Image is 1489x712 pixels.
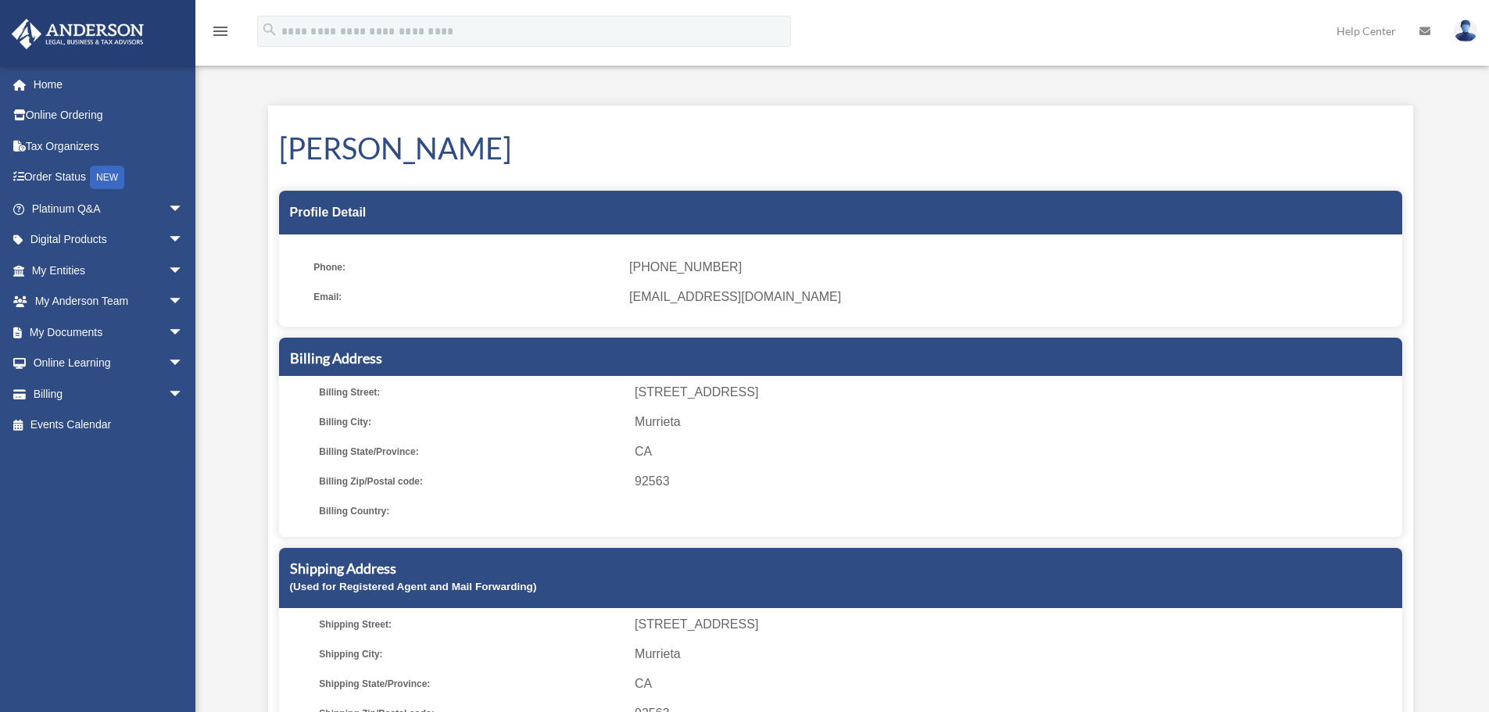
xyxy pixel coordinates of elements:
[11,131,207,162] a: Tax Organizers
[11,255,207,286] a: My Entitiesarrow_drop_down
[7,19,149,49] img: Anderson Advisors Platinum Portal
[211,22,230,41] i: menu
[168,193,199,225] span: arrow_drop_down
[11,410,207,441] a: Events Calendar
[319,643,624,665] span: Shipping City:
[319,381,624,403] span: Billing Street:
[319,441,624,463] span: Billing State/Province:
[168,348,199,380] span: arrow_drop_down
[319,673,624,695] span: Shipping State/Province:
[279,191,1402,234] div: Profile Detail
[11,100,207,131] a: Online Ordering
[635,643,1396,665] span: Murrieta
[635,614,1396,635] span: [STREET_ADDRESS]
[11,378,207,410] a: Billingarrow_drop_down
[261,21,278,38] i: search
[1454,20,1477,42] img: User Pic
[629,256,1391,278] span: [PHONE_NUMBER]
[635,673,1396,695] span: CA
[319,411,624,433] span: Billing City:
[319,500,624,522] span: Billing Country:
[11,193,207,224] a: Platinum Q&Aarrow_drop_down
[168,317,199,349] span: arrow_drop_down
[279,127,1402,169] h1: [PERSON_NAME]
[635,381,1396,403] span: [STREET_ADDRESS]
[11,348,207,379] a: Online Learningarrow_drop_down
[11,224,207,256] a: Digital Productsarrow_drop_down
[635,411,1396,433] span: Murrieta
[11,317,207,348] a: My Documentsarrow_drop_down
[635,441,1396,463] span: CA
[629,286,1391,308] span: [EMAIL_ADDRESS][DOMAIN_NAME]
[168,286,199,318] span: arrow_drop_down
[11,162,207,194] a: Order StatusNEW
[90,166,124,189] div: NEW
[168,224,199,256] span: arrow_drop_down
[313,256,618,278] span: Phone:
[211,27,230,41] a: menu
[11,286,207,317] a: My Anderson Teamarrow_drop_down
[11,69,207,100] a: Home
[290,559,1391,578] h5: Shipping Address
[313,286,618,308] span: Email:
[290,581,537,592] small: (Used for Registered Agent and Mail Forwarding)
[319,470,624,492] span: Billing Zip/Postal code:
[168,255,199,287] span: arrow_drop_down
[635,470,1396,492] span: 92563
[290,349,1391,368] h5: Billing Address
[168,378,199,410] span: arrow_drop_down
[319,614,624,635] span: Shipping Street:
